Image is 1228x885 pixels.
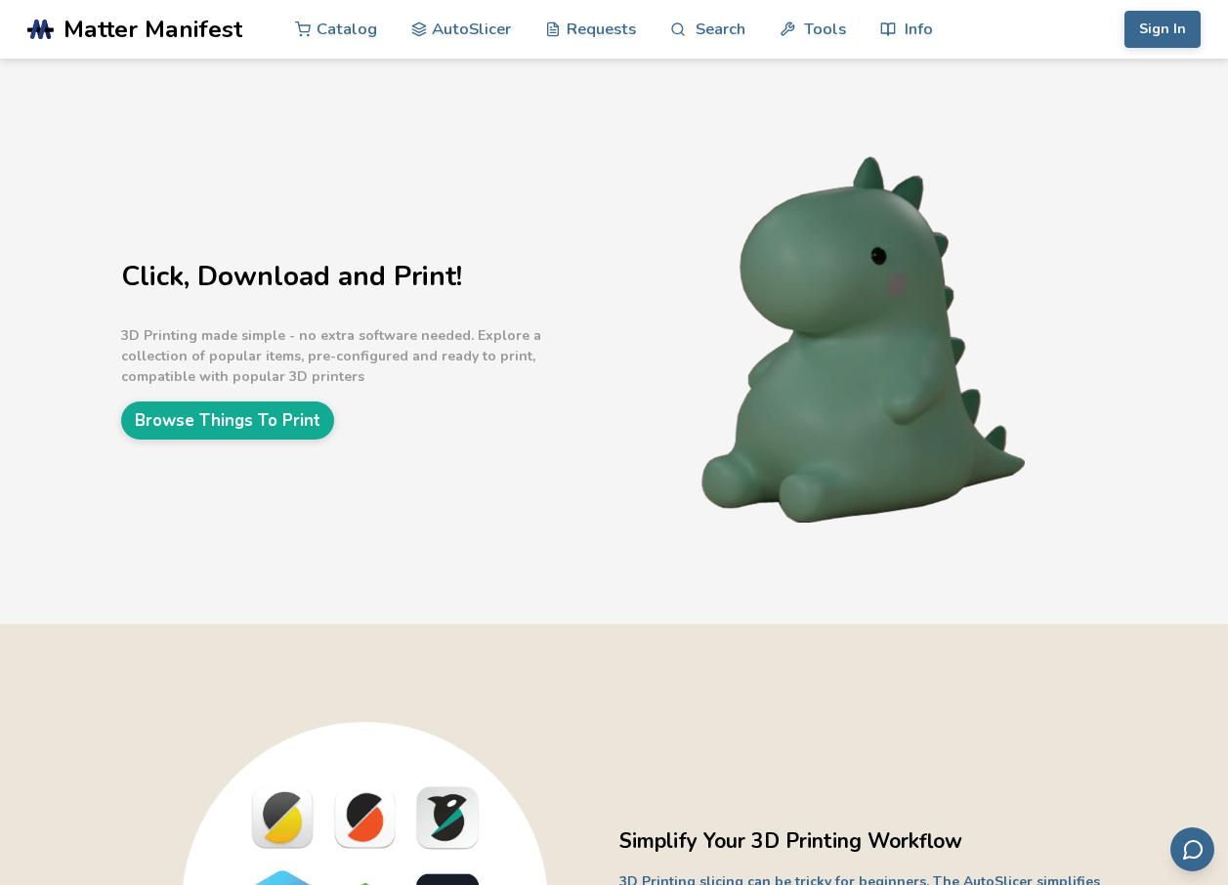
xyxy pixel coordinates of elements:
h1: Click, Download and Print! [121,262,610,292]
button: Sign In [1124,11,1201,48]
a: Browse Things To Print [121,401,334,440]
span: Matter Manifest [64,16,242,43]
p: 3D Printing made simple - no extra software needed. Explore a collection of popular items, pre-co... [121,325,610,387]
button: Send feedback via email [1170,827,1214,871]
h2: Simplify Your 3D Printing Workflow [619,826,1108,857]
